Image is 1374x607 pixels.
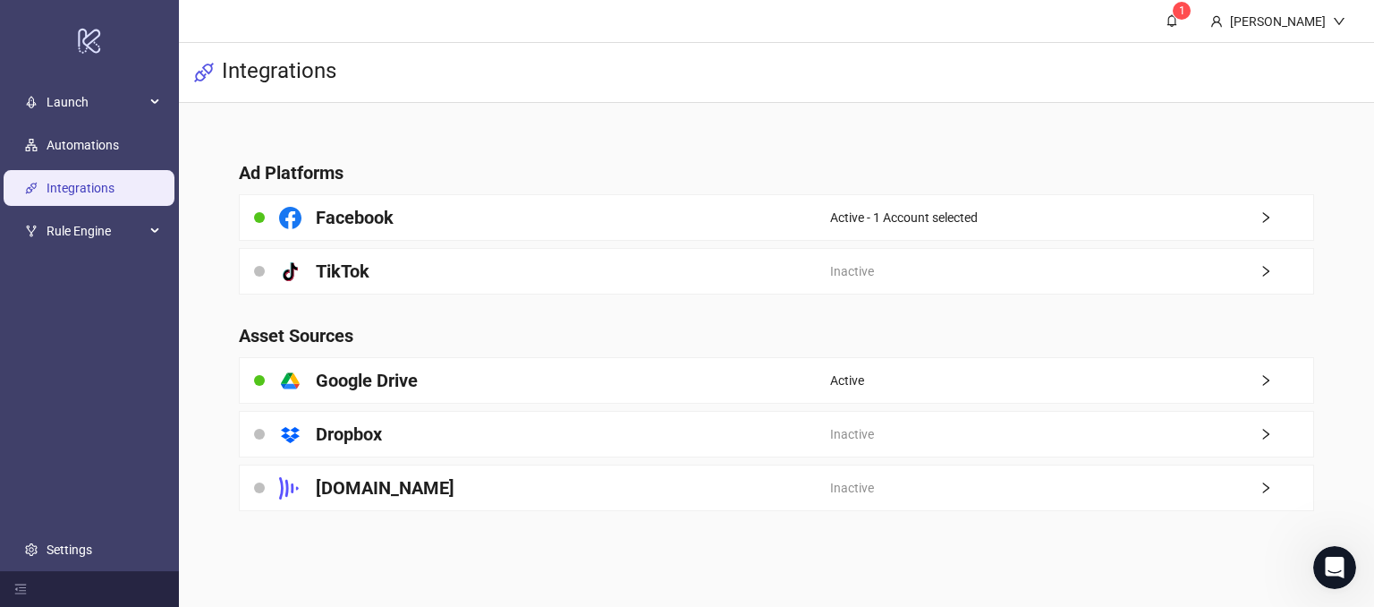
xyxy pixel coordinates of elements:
h4: Dropbox [316,422,382,447]
span: Active [830,371,864,390]
span: bell [1166,14,1178,27]
a: DropboxInactiveright [239,411,1313,457]
span: right [1259,428,1313,440]
a: Request a feature [26,249,332,282]
span: fork [25,226,38,238]
span: user [1210,15,1223,28]
div: Create a ticket [37,347,321,366]
a: Google DriveActiveright [239,357,1313,404]
a: Settings [47,543,92,557]
div: Report a Bug [37,380,300,399]
span: right [1259,374,1313,387]
a: Automations [47,139,119,153]
sup: 1 [1173,2,1191,20]
div: Close [308,29,340,61]
span: right [1259,265,1313,278]
h4: TikTok [316,259,369,284]
span: Inactive [830,424,874,444]
span: Inactive [830,478,874,498]
span: right [1259,482,1313,494]
div: Request a feature [37,256,300,275]
h4: [DOMAIN_NAME] [316,475,454,500]
button: Messages [179,442,358,514]
span: Active - 1 Account selected [830,208,978,227]
a: TikTokInactiveright [239,248,1313,295]
h4: Asset Sources [239,323,1313,348]
a: Documentation [26,282,332,315]
div: [PERSON_NAME] [1223,12,1333,31]
span: down [1333,15,1345,28]
div: Report a Bug [26,373,332,406]
h4: Facebook [316,205,394,230]
span: 1 [1179,4,1185,17]
h3: Integrations [222,57,336,88]
iframe: Intercom live chat [1313,546,1356,589]
span: rocket [25,97,38,109]
h4: Ad Platforms [239,160,1313,185]
a: FacebookActive - 1 Account selectedright [239,194,1313,241]
span: Messages [238,487,300,500]
span: Rule Engine [47,214,145,250]
svg: Frame.io Logo [279,477,301,500]
span: api [193,62,215,83]
span: Home [69,487,109,500]
span: Launch [47,85,145,121]
p: Hi [PERSON_NAME] 👋 [36,127,322,188]
p: How can we help? [36,188,322,218]
span: Inactive [830,261,874,281]
a: Integrations [47,182,114,196]
span: right [1259,211,1313,224]
h4: Google Drive [316,368,418,393]
a: [DOMAIN_NAME]Inactiveright [239,465,1313,511]
div: Documentation [37,289,300,308]
span: menu-fold [14,583,27,595]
